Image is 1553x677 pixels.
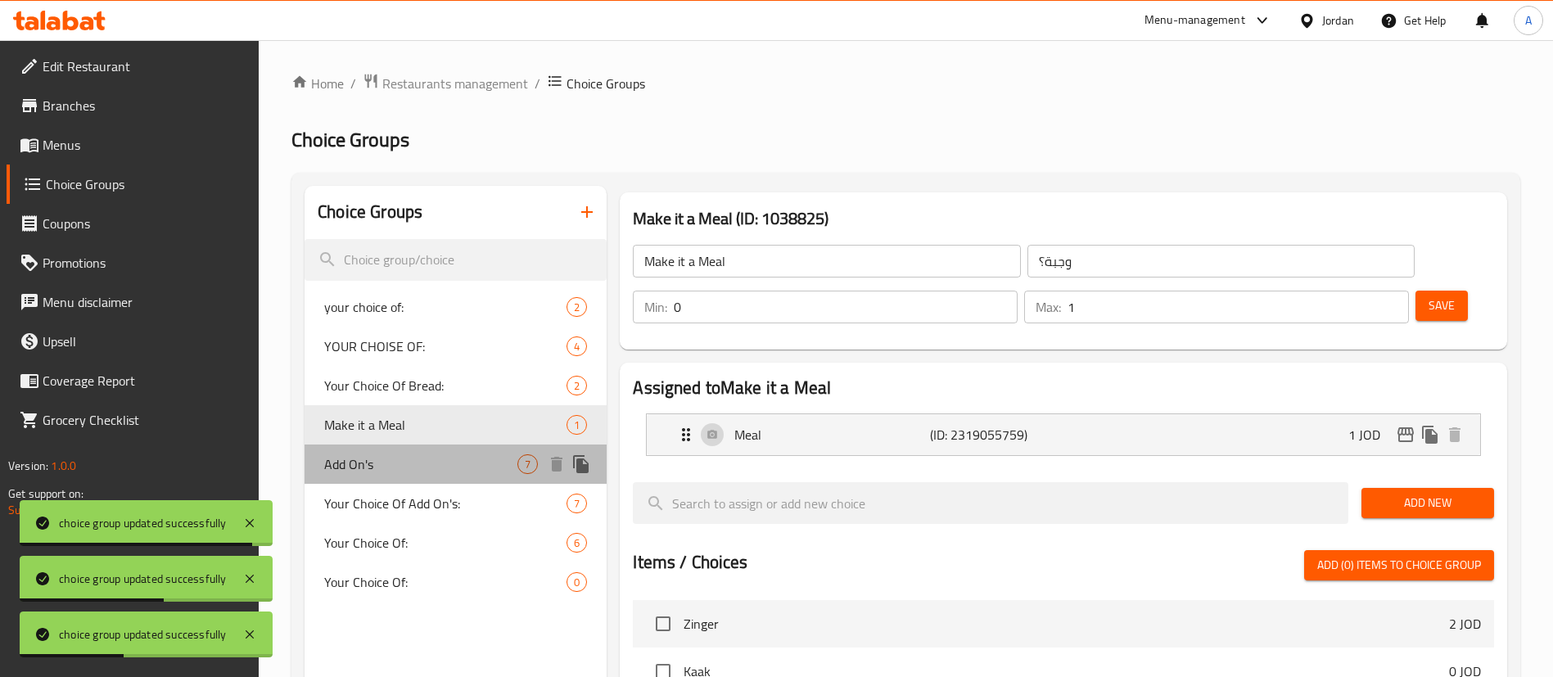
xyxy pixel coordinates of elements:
[567,494,587,513] div: Choices
[305,287,607,327] div: your choice of:2
[1415,291,1468,321] button: Save
[382,74,528,93] span: Restaurants management
[324,297,567,317] span: your choice of:
[1361,488,1494,518] button: Add New
[1144,11,1245,30] div: Menu-management
[734,425,929,445] p: Meal
[644,297,667,317] p: Min:
[567,297,587,317] div: Choices
[1393,422,1418,447] button: edit
[43,292,246,312] span: Menu disclaimer
[567,496,586,512] span: 7
[305,562,607,602] div: Your Choice Of:0
[1375,493,1481,513] span: Add New
[647,414,1480,455] div: Expand
[1418,422,1442,447] button: duplicate
[567,535,586,551] span: 6
[930,425,1060,445] p: (ID: 2319055759)
[43,214,246,233] span: Coupons
[7,86,260,125] a: Branches
[567,74,645,93] span: Choice Groups
[324,376,567,395] span: Your Choice Of Bread:
[567,339,586,354] span: 4
[569,452,594,476] button: duplicate
[567,415,587,435] div: Choices
[1322,11,1354,29] div: Jordan
[518,457,537,472] span: 7
[1442,422,1467,447] button: delete
[1525,11,1532,29] span: A
[1348,425,1393,445] p: 1 JOD
[646,607,680,641] span: Select choice
[633,376,1494,400] h2: Assigned to Make it a Meal
[567,417,586,433] span: 1
[350,74,356,93] li: /
[59,514,227,532] div: choice group updated successfully
[1304,550,1494,580] button: Add (0) items to choice group
[324,533,567,553] span: Your Choice Of:
[8,483,84,504] span: Get support on:
[1429,296,1455,316] span: Save
[7,125,260,165] a: Menus
[59,625,227,643] div: choice group updated successfully
[633,550,747,575] h2: Items / Choices
[305,484,607,523] div: Your Choice Of Add On's:7
[291,74,344,93] a: Home
[567,572,587,592] div: Choices
[305,445,607,484] div: Add On's7deleteduplicate
[324,415,567,435] span: Make it a Meal
[324,454,517,474] span: Add On's
[1449,614,1481,634] p: 2 JOD
[633,407,1494,463] li: Expand
[544,452,569,476] button: delete
[59,570,227,588] div: choice group updated successfully
[7,243,260,282] a: Promotions
[43,332,246,351] span: Upsell
[324,494,567,513] span: Your Choice Of Add On's:
[567,300,586,315] span: 2
[633,205,1494,232] h3: Make it a Meal (ID: 1038825)
[305,239,607,281] input: search
[7,361,260,400] a: Coverage Report
[324,572,567,592] span: Your Choice Of:
[1036,297,1061,317] p: Max:
[43,56,246,76] span: Edit Restaurant
[535,74,540,93] li: /
[7,165,260,204] a: Choice Groups
[51,455,76,476] span: 1.0.0
[324,336,567,356] span: YOUR CHOISE OF:
[517,454,538,474] div: Choices
[7,400,260,440] a: Grocery Checklist
[46,174,246,194] span: Choice Groups
[305,405,607,445] div: Make it a Meal1
[305,523,607,562] div: Your Choice Of:6
[8,499,112,521] a: Support.OpsPlatform
[567,336,587,356] div: Choices
[363,73,528,94] a: Restaurants management
[305,327,607,366] div: YOUR CHOISE OF:4
[7,204,260,243] a: Coupons
[43,371,246,390] span: Coverage Report
[1317,555,1481,575] span: Add (0) items to choice group
[7,47,260,86] a: Edit Restaurant
[43,96,246,115] span: Branches
[633,482,1348,524] input: search
[567,533,587,553] div: Choices
[43,135,246,155] span: Menus
[291,73,1520,94] nav: breadcrumb
[567,378,586,394] span: 2
[8,455,48,476] span: Version:
[291,121,409,158] span: Choice Groups
[7,322,260,361] a: Upsell
[7,282,260,322] a: Menu disclaimer
[43,253,246,273] span: Promotions
[567,575,586,590] span: 0
[684,614,1449,634] span: Zinger
[305,366,607,405] div: Your Choice Of Bread:2
[43,410,246,430] span: Grocery Checklist
[567,376,587,395] div: Choices
[318,200,422,224] h2: Choice Groups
